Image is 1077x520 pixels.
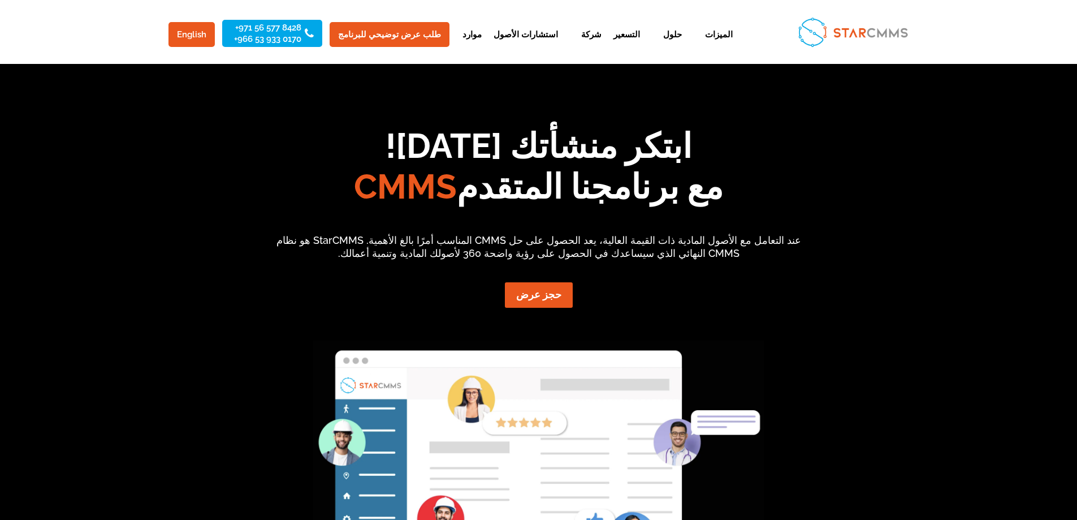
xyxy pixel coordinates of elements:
[168,22,215,47] a: English
[505,282,573,308] a: حجز عرض
[354,167,457,207] span: CMMS
[234,24,301,32] a: 8428 577 56 971+
[652,31,682,58] a: حلول
[451,31,482,58] a: موارد
[694,31,733,58] a: الميزات
[234,35,301,43] a: 0170 933 53 966+
[276,234,802,261] p: عند التعامل مع الأصول المادية ذات القيمة العالية، يعد الحصول على حل CMMS المناسب أمرًا بالغ الأهم...
[570,31,602,58] a: شركة
[163,126,914,213] h1: ابتكر منشأتك [DATE]! مع برنامجنا المتقدم
[330,22,449,47] a: طلب عرض توضيحي للبرنامج
[793,12,912,51] img: StarCMMS
[613,31,640,58] a: التسعير
[494,31,558,58] a: استشارات الأصول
